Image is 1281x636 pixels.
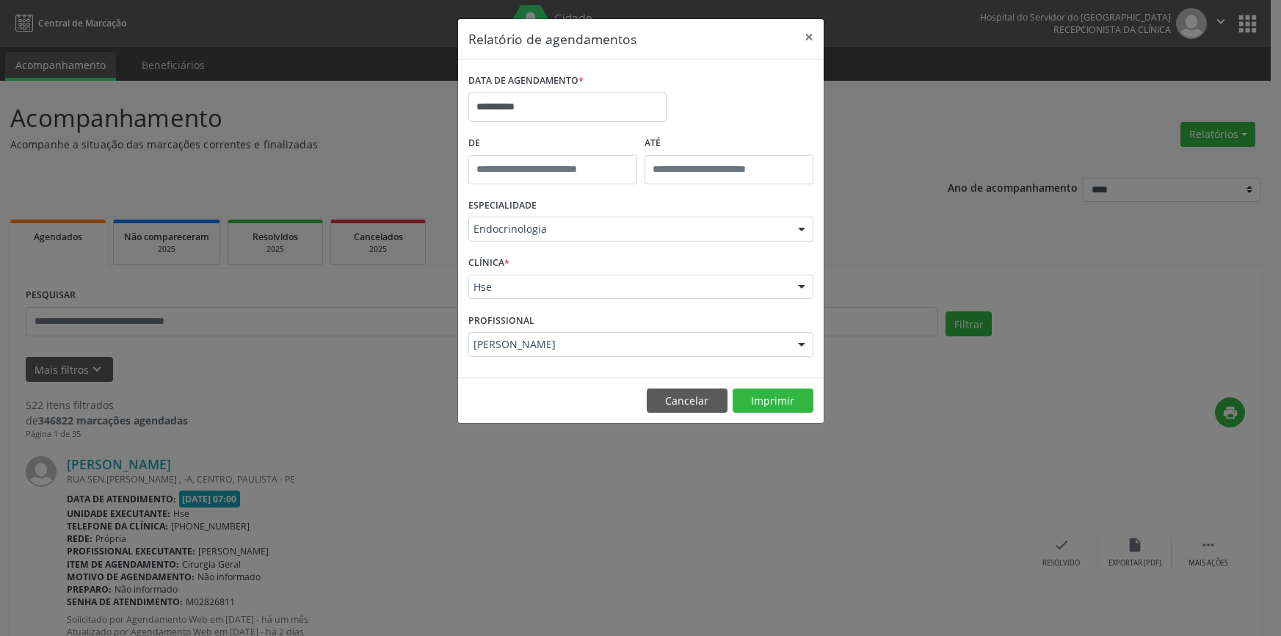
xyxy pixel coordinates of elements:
[468,309,534,332] label: PROFISSIONAL
[473,280,783,294] span: Hse
[794,19,824,55] button: Close
[468,132,637,155] label: De
[468,195,537,217] label: ESPECIALIDADE
[473,337,783,352] span: [PERSON_NAME]
[468,70,584,93] label: DATA DE AGENDAMENTO
[468,29,636,48] h5: Relatório de agendamentos
[645,132,813,155] label: ATÉ
[468,252,509,275] label: CLÍNICA
[473,222,783,236] span: Endocrinologia
[733,389,813,413] button: Imprimir
[647,389,727,413] button: Cancelar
